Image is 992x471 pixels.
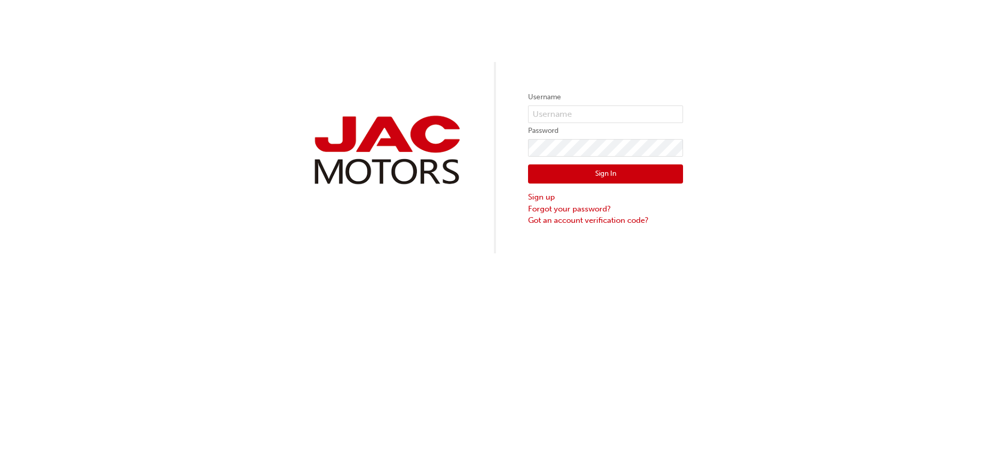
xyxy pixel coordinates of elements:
button: Sign In [528,164,683,184]
label: Username [528,91,683,103]
input: Username [528,105,683,123]
a: Forgot your password? [528,203,683,215]
label: Password [528,125,683,137]
a: Sign up [528,191,683,203]
a: Got an account verification code? [528,215,683,226]
img: jac-portal [309,112,464,189]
